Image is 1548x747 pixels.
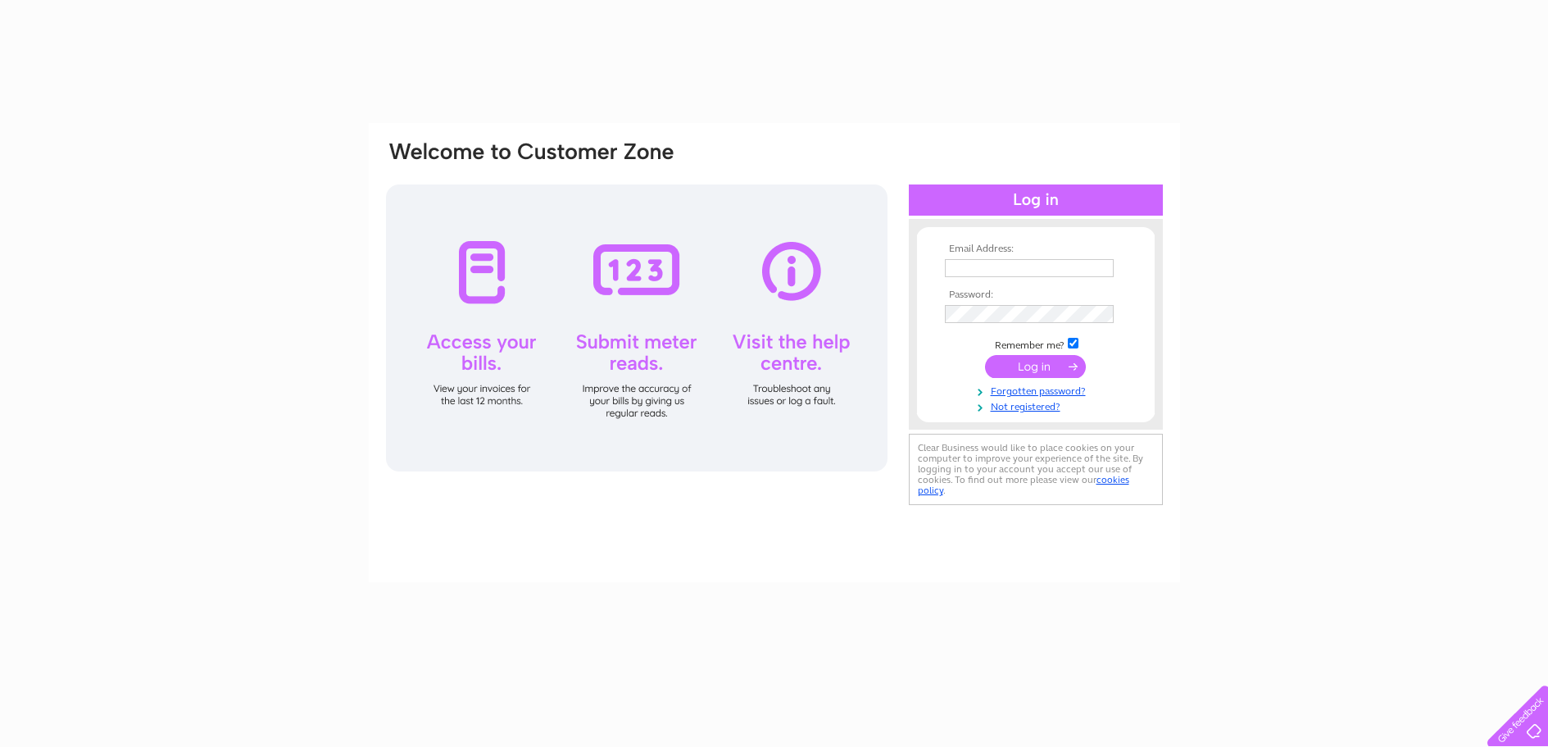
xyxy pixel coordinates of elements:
div: Clear Business would like to place cookies on your computer to improve your experience of the sit... [909,434,1163,505]
input: Submit [985,355,1086,378]
a: cookies policy [918,474,1129,496]
td: Remember me? [941,335,1131,352]
a: Forgotten password? [945,382,1131,398]
a: Not registered? [945,398,1131,413]
th: Email Address: [941,244,1131,255]
th: Password: [941,289,1131,301]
